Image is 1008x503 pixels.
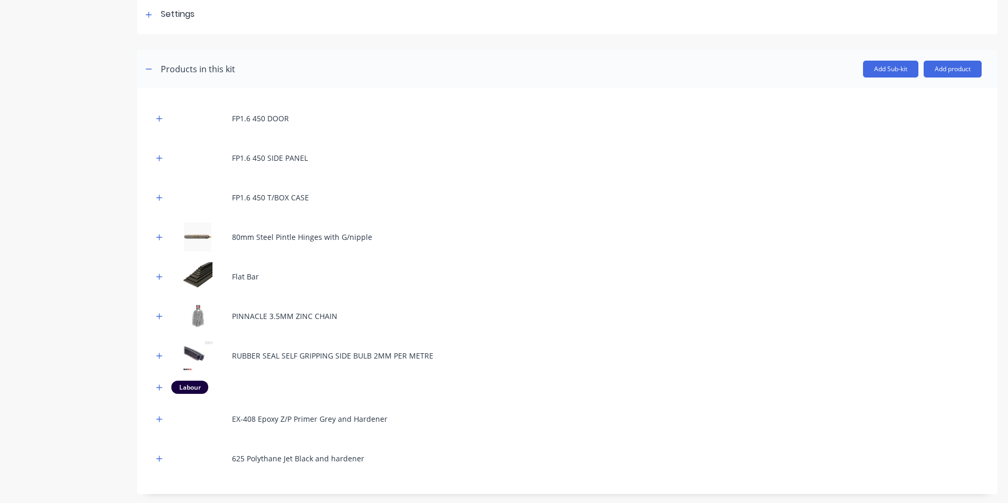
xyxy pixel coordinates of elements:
[232,192,309,203] div: FP1.6 450 T/BOX CASE
[863,61,918,78] button: Add Sub-kit
[171,341,224,370] img: RUBBER SEAL SELF GRIPPING SIDE BULB 2MM PER METRE
[232,453,364,464] div: 625 Polythane Jet Black and hardener
[924,61,982,78] button: Add product
[171,302,224,331] img: PINNACLE 3.5MM ZINC CHAIN
[171,381,208,393] div: Labour
[232,152,308,163] div: FP1.6 450 SIDE PANEL
[161,8,195,21] div: Settings
[171,262,224,291] img: Flat Bar
[232,311,337,322] div: PINNACLE 3.5MM ZINC CHAIN
[232,271,259,282] div: Flat Bar
[232,231,372,243] div: 80mm Steel Pintle Hinges with G/nipple
[161,63,235,75] div: Products in this kit
[171,223,224,252] img: 80mm Steel Pintle Hinges with G/nipple
[232,350,433,361] div: RUBBER SEAL SELF GRIPPING SIDE BULB 2MM PER METRE
[232,113,289,124] div: FP1.6 450 DOOR
[232,413,387,424] div: EX-408 Epoxy Z/P Primer Grey and Hardener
